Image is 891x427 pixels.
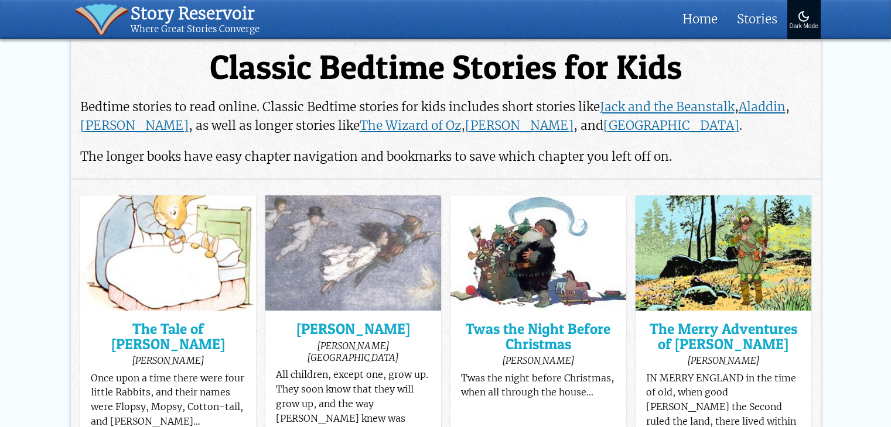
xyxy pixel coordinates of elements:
[790,23,818,30] div: Dark Mode
[465,118,573,133] a: [PERSON_NAME]
[461,354,615,366] div: [PERSON_NAME]
[80,118,189,133] a: [PERSON_NAME]
[461,371,615,401] p: Twas the night before Christmas, when all through the house…
[131,4,260,24] div: Story Reservoir
[80,195,256,311] img: The Tale of Peter Rabbit
[80,147,811,166] p: The longer books have easy chapter navigation and bookmarks to save which chapter you left off on.
[600,99,735,115] a: Jack and the Beanstalk
[91,322,245,352] a: The Tale of [PERSON_NAME]
[636,195,811,311] img: The Merry Adventures of Robin Hood
[646,322,800,352] a: The Merry Adventures of [PERSON_NAME]
[276,340,430,363] div: [PERSON_NAME][GEOGRAPHIC_DATA]
[461,322,615,352] a: Twas the Night Before Christmas
[739,99,786,115] a: Aladdin
[131,24,260,35] div: Where Great Stories Converge
[603,118,739,133] a: [GEOGRAPHIC_DATA]
[450,195,626,311] img: Twas the Night Before Christmas
[646,354,800,366] div: [PERSON_NAME]
[91,354,245,366] div: [PERSON_NAME]
[80,98,811,135] p: Bedtime stories to read online. Classic Bedtime stories for kids includes short stories like , , ...
[276,322,430,336] a: [PERSON_NAME]
[265,195,441,311] img: Peter Pan
[360,118,461,133] a: The Wizard of Oz
[80,50,811,85] h1: Classic Bedtime Stories for Kids
[74,4,129,35] img: icon of book with waver spilling out.
[797,9,811,23] img: Turn On Dark Mode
